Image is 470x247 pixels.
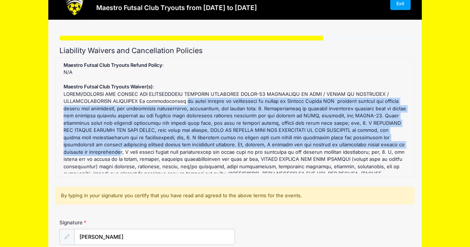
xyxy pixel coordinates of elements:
[60,62,410,173] div: : N/A : LOREMI/DOLORSI AME CONSEC ADI ELITSEDDOEIU TEMPORIN UTLABOREE DOLOR-53 MAGNAALIQU EN ADMI...
[74,229,235,245] input: Enter first and last name
[64,84,153,90] strong: Maestro Futsal Club Tryouts Waiver(s)
[64,62,162,68] strong: Maestro Futsal Club Tryouts Refund Policy
[56,187,414,205] div: By typing in your signature you certify that you have read and agreed to the above terms for the ...
[59,219,147,226] label: Signature
[96,4,257,12] h3: Maestro Futsal Club Tryouts from [DATE] to [DATE]
[59,46,411,55] h2: Liability Waivers and Cancellation Policies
